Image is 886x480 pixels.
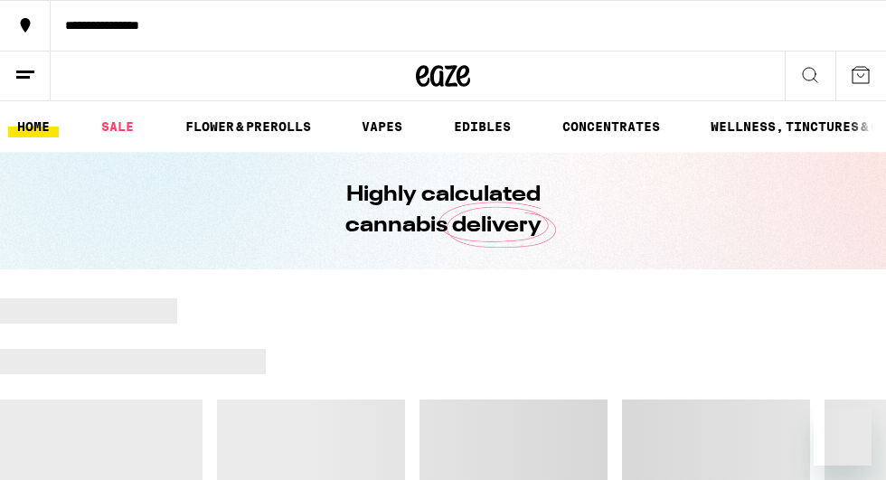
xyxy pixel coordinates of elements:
a: HOME [8,116,59,137]
a: SALE [92,116,143,137]
a: VAPES [353,116,411,137]
a: EDIBLES [445,116,520,137]
a: CONCENTRATES [553,116,669,137]
a: FLOWER & PREROLLS [176,116,320,137]
iframe: Button to launch messaging window [814,408,872,466]
h1: Highly calculated cannabis delivery [294,180,592,241]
